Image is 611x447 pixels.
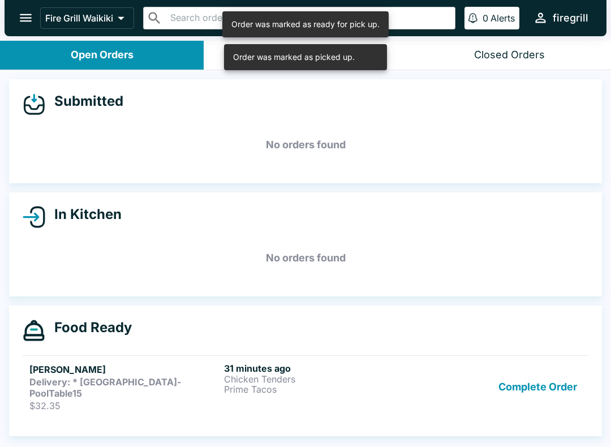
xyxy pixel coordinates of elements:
[528,6,593,30] button: firegrill
[224,363,414,374] h6: 31 minutes ago
[45,12,113,24] p: Fire Grill Waikiki
[45,93,123,110] h4: Submitted
[45,206,122,223] h4: In Kitchen
[40,7,134,29] button: Fire Grill Waikiki
[71,49,134,62] div: Open Orders
[483,12,488,24] p: 0
[11,3,40,32] button: open drawer
[29,400,220,411] p: $32.35
[233,48,355,67] div: Order was marked as picked up.
[23,355,588,418] a: [PERSON_NAME]Delivery: * [GEOGRAPHIC_DATA]-PoolTable15$32.3531 minutes agoChicken TendersPrime Ta...
[167,10,450,26] input: Search orders by name or phone number
[474,49,545,62] div: Closed Orders
[231,15,380,34] div: Order was marked as ready for pick up.
[494,363,582,411] button: Complete Order
[23,238,588,278] h5: No orders found
[553,11,588,25] div: firegrill
[29,363,220,376] h5: [PERSON_NAME]
[224,384,414,394] p: Prime Tacos
[490,12,515,24] p: Alerts
[45,319,132,336] h4: Food Ready
[23,124,588,165] h5: No orders found
[29,376,181,399] strong: Delivery: * [GEOGRAPHIC_DATA]-PoolTable15
[224,374,414,384] p: Chicken Tenders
